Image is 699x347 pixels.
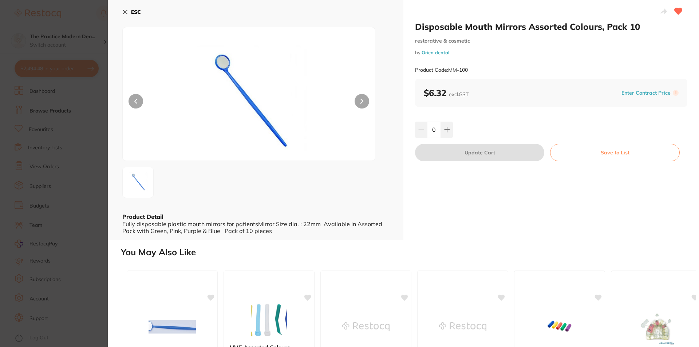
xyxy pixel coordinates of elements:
[415,144,544,161] button: Update Cart
[122,213,163,220] b: Product Detail
[342,309,390,345] img: GC Dry Mouth Gel Assorted Tubes (10)
[422,50,449,55] a: Orien dental
[131,9,141,15] b: ESC
[415,21,687,32] h2: Disposable Mouth Mirrors Assorted Colours, Pack 10
[121,247,696,257] h2: You May Also Like
[633,309,680,345] img: Dental Implant Dental/Education
[673,90,679,96] label: i
[149,309,196,345] img: Mirror - Disposable Mouth Mirrors 10,s
[415,38,687,44] small: restorative & cosmetic
[122,221,389,234] div: Fully disposable plastic mouth mirrors for patientsMirror Size dia. : 22mm Available in Assorted ...
[415,50,687,55] small: by
[536,309,583,345] img: Aligner Seaters Asst 20 pack Green Purple Blue Red Yellow
[550,144,680,161] button: Save to List
[415,67,468,73] small: Product Code: MM-100
[439,309,486,345] img: Assorted
[619,90,673,96] button: Enter Contract Price
[424,87,469,98] b: $6.32
[449,91,469,98] span: excl. GST
[245,302,293,338] img: HVE Assorted Colours Autoclavable 50/Bag
[173,46,325,161] img: LTM0NTQ1
[122,6,141,18] button: ESC
[125,169,151,196] img: LTM0NTQ1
